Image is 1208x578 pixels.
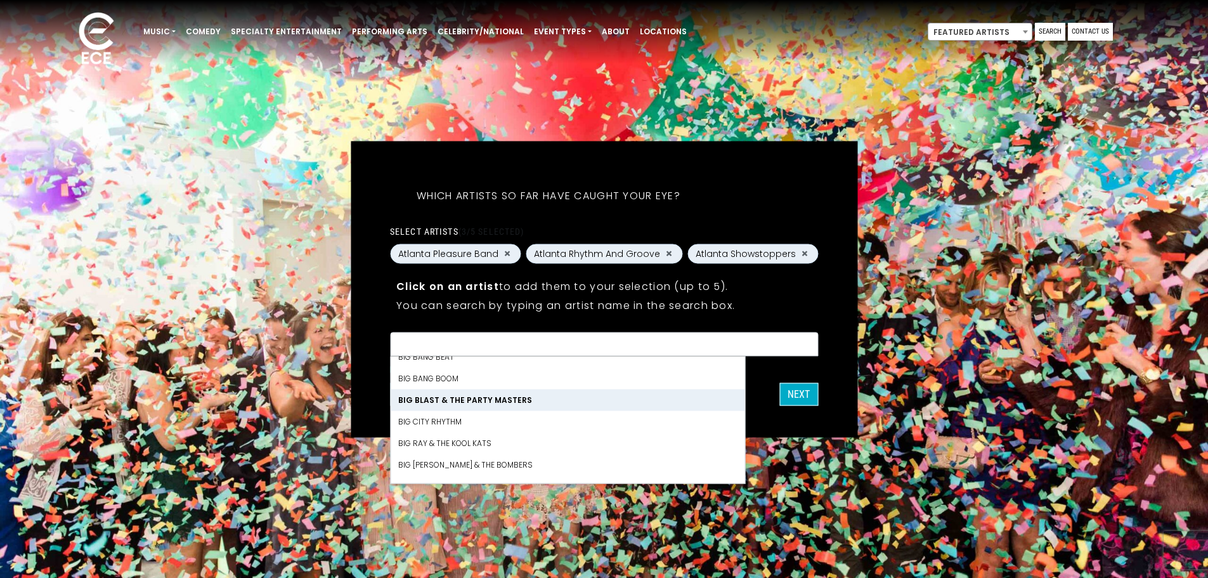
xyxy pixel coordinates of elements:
[391,432,744,454] li: Big Ray & The Kool Kats
[502,248,512,259] button: Remove Atlanta Pleasure Band
[391,346,744,367] li: Big Bang Beat
[396,278,812,294] p: to add them to your selection (up to 5).
[779,383,818,405] button: Next
[534,247,660,260] span: Atlanta Rhythm And Groove
[65,9,128,70] img: ece_new_logo_whitev2-1.png
[432,21,529,43] a: Celebrity/National
[390,173,707,218] h5: Which artists so far have caught your eye?
[597,21,635,43] a: About
[391,475,744,497] li: Big River Revival
[800,248,810,259] button: Remove Atlanta Showstoppers
[696,247,796,260] span: Atlanta Showstoppers
[138,21,181,43] a: Music
[391,389,744,411] li: Big Blast & The Party Masters
[347,21,432,43] a: Performing Arts
[396,297,812,313] p: You can search by typing an artist name in the search box.
[458,226,524,236] span: (3/5 selected)
[1035,23,1065,41] a: Search
[391,367,744,389] li: Big Bang Boom
[1068,23,1113,41] a: Contact Us
[391,411,744,432] li: Big City Rhythm
[181,21,226,43] a: Comedy
[635,21,692,43] a: Locations
[928,23,1032,41] span: Featured Artists
[226,21,347,43] a: Specialty Entertainment
[390,225,524,237] label: Select artists
[664,248,674,259] button: Remove Atlanta Rhythm And Groove
[398,340,810,351] textarea: Search
[398,247,498,260] span: Atlanta Pleasure Band
[396,279,499,293] strong: Click on an artist
[391,454,744,475] li: Big [PERSON_NAME] & The Bombers
[529,21,597,43] a: Event Types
